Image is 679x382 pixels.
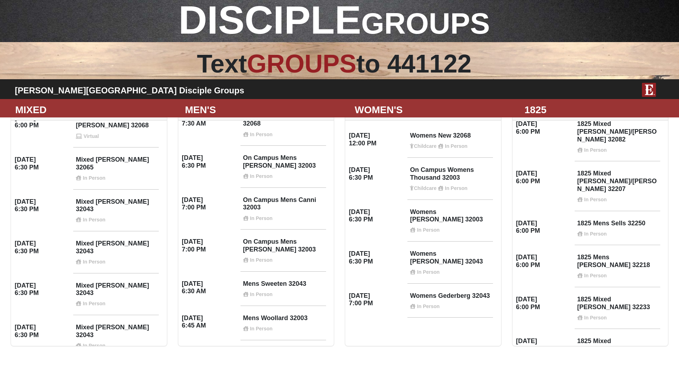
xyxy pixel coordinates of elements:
strong: In Person [417,227,440,233]
h4: [DATE] 6:00 PM [516,296,572,311]
strong: In Person [250,215,273,221]
strong: In Person [250,291,273,297]
h4: Mixed [PERSON_NAME] 32043 [76,198,156,223]
h4: Mixed [PERSON_NAME] 32043 [76,282,156,307]
h4: [DATE] 6:30 PM [349,208,405,224]
h4: On Campus Mens [PERSON_NAME] 32003 [243,238,324,263]
h4: Mens Woollard 32003 [243,314,324,332]
h4: 1825 Mixed [PERSON_NAME] 32233 [577,296,658,320]
span: GROUPS [247,50,356,78]
strong: In Person [584,231,607,237]
h4: 1825 Mixed [PERSON_NAME]/[PERSON_NAME] 32207 [577,170,658,202]
h4: Womens Gederberg 32043 [410,292,491,309]
h4: Womens [PERSON_NAME] 32043 [410,250,491,275]
img: E-icon-fireweed-White-TM.png [642,83,656,97]
h4: Mixed [PERSON_NAME] 32043 [76,240,156,265]
strong: In Person [250,326,273,331]
h4: [DATE] 6:00 PM [516,220,572,235]
h4: [DATE] 7:00 PM [349,292,405,307]
strong: In Person [584,315,607,320]
h4: [DATE] 6:30 PM [349,250,405,265]
div: MIXED [10,103,180,117]
strong: In Person [83,343,105,348]
strong: In Person [417,303,440,309]
h4: [DATE] 6:30 AM [182,280,238,295]
h4: [DATE] 6:30 PM [15,198,71,213]
h4: 1825 Mixed [PERSON_NAME] 32092 [577,337,658,362]
h4: [DATE] 7:00 PM [182,238,238,253]
div: WOMEN'S [349,103,519,117]
h4: [DATE] 6:45 AM [182,314,238,330]
h4: 1825 Mens [PERSON_NAME] 32218 [577,254,658,278]
strong: In Person [445,185,468,191]
h4: Womens [PERSON_NAME] 32003 [410,208,491,233]
h4: Mixed [PERSON_NAME] 32043 [76,324,156,348]
span: GROUPS [361,7,490,40]
strong: In Person [250,257,273,263]
strong: In Person [584,197,607,202]
h4: [DATE] 6:30 PM [15,324,71,339]
h4: [DATE] 7:00 PM [182,196,238,212]
h4: On Campus Mens Canni 32003 [243,196,324,221]
h4: [DATE] 6:30 PM [516,337,572,353]
strong: In Person [417,269,440,275]
strong: Childcare [414,185,436,191]
b: [PERSON_NAME][GEOGRAPHIC_DATA] Disciple Groups [15,86,244,95]
h4: [DATE] 6:30 PM [15,282,71,297]
strong: In Person [83,217,105,222]
div: MEN'S [180,103,349,117]
h4: On Campus Womens Thousand 32003 [410,166,491,191]
strong: In Person [83,301,105,306]
h4: [DATE] 6:30 PM [15,240,71,255]
h4: Mens Sweeten 32043 [243,280,324,297]
strong: In Person [83,259,105,265]
strong: In Person [584,273,607,278]
h4: [DATE] 6:00 PM [516,254,572,269]
h4: 1825 Mens Sells 32250 [577,220,658,237]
